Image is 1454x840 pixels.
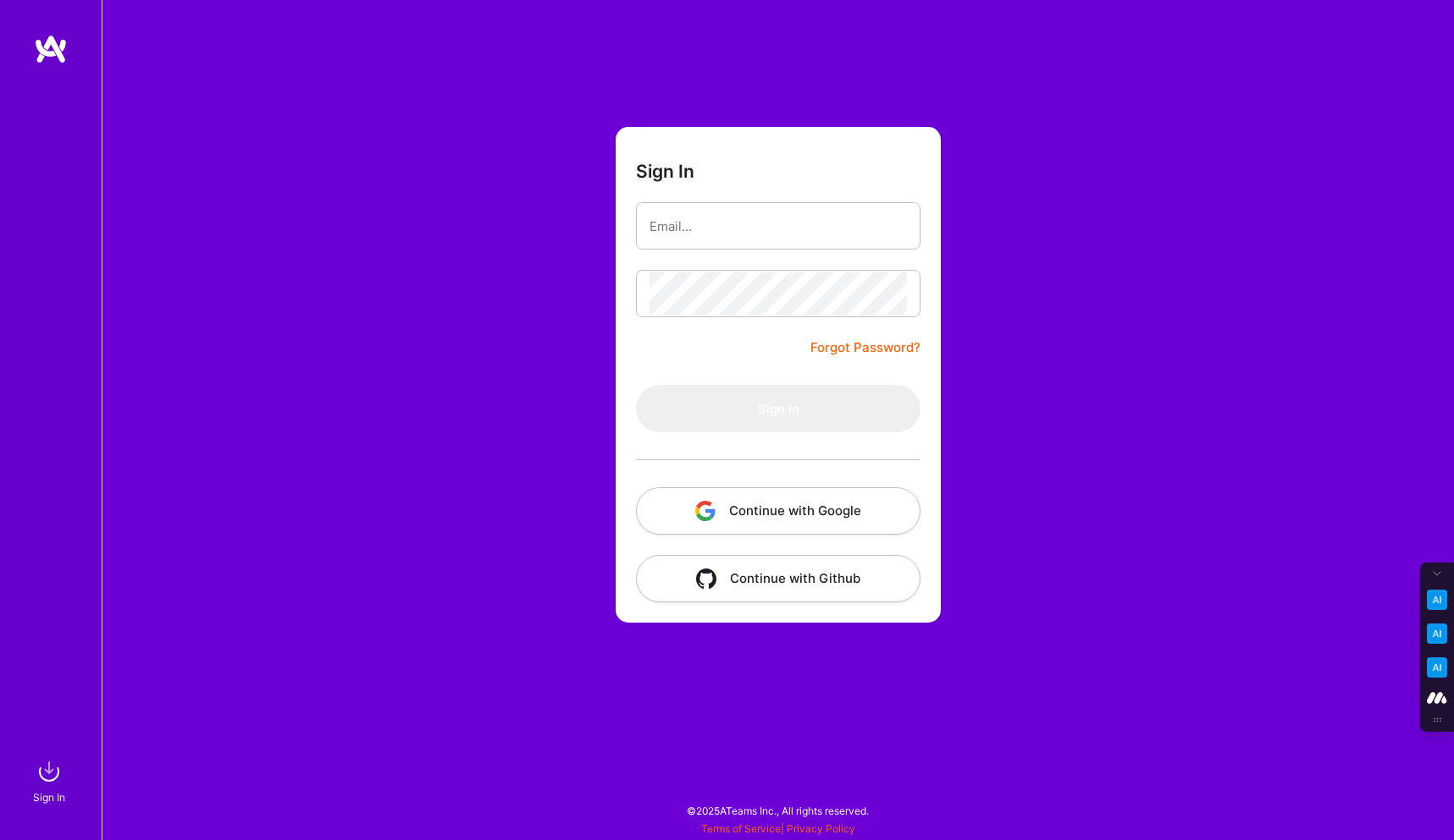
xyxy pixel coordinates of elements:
[36,755,66,806] a: sign inSign In
[701,822,781,835] a: Terms of Service
[636,385,920,432] button: Sign In
[1427,590,1447,610] img: Key Point Extractor icon
[32,755,66,788] img: sign in
[636,555,920,602] button: Continue with Github
[636,487,920,535] button: Continue with Google
[787,822,855,835] a: Privacy Policy
[696,568,716,589] img: icon
[695,501,716,521] img: icon
[701,822,855,835] span: |
[650,205,907,248] input: Email...
[1427,657,1447,678] img: Jargon Buster icon
[636,161,694,182] h3: Sign In
[810,338,920,358] a: Forgot Password?
[34,34,68,64] img: logo
[1427,623,1447,644] img: Email Tone Analyzer icon
[102,789,1454,832] div: © 2025 ATeams Inc., All rights reserved.
[33,788,65,806] div: Sign In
